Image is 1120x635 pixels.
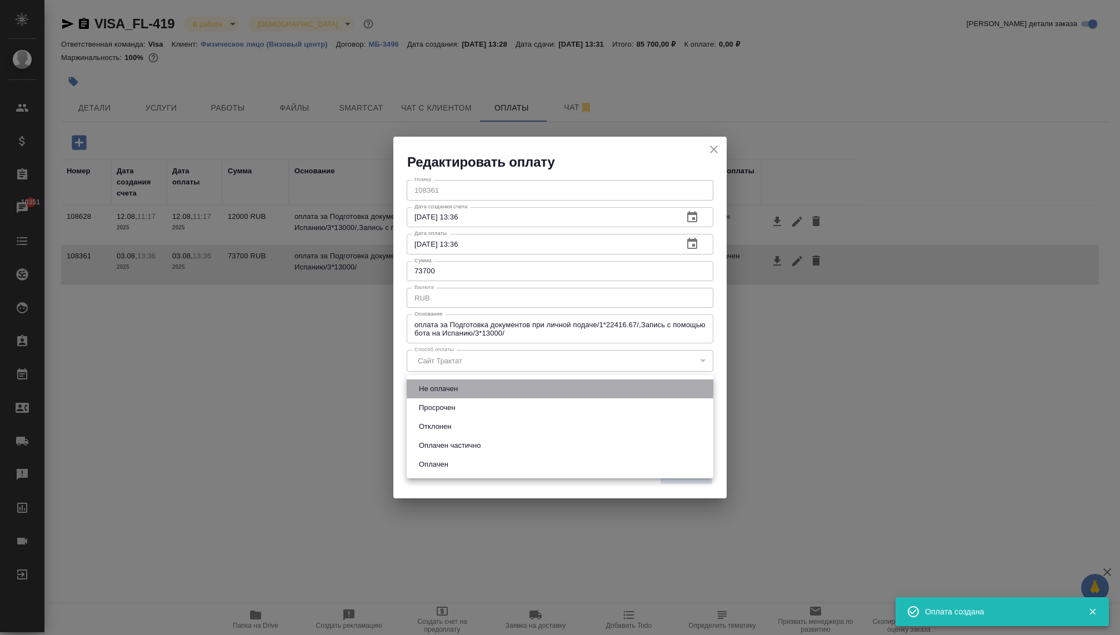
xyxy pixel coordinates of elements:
button: Закрыть [1081,607,1104,617]
button: Не оплачен [416,383,461,395]
button: Отклонен [416,421,454,433]
button: Оплачен [416,458,452,471]
button: Оплачен частично [416,439,484,452]
div: Оплата создана [925,606,1072,617]
button: Просрочен [416,402,459,414]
